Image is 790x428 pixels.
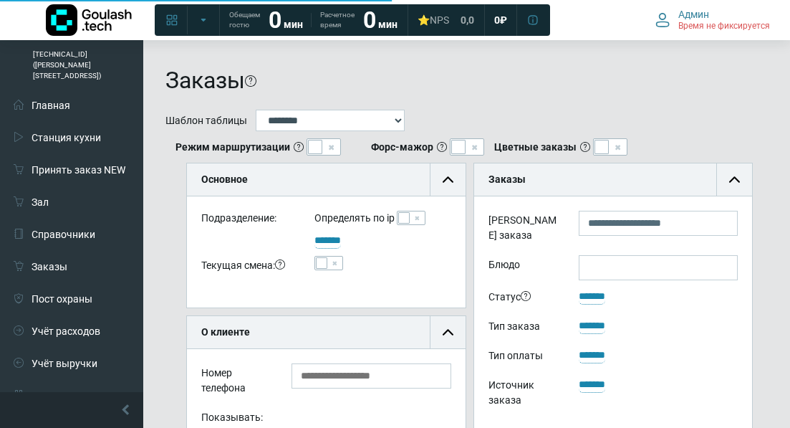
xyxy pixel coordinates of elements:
[201,173,248,185] b: Основное
[269,6,281,34] strong: 0
[175,140,290,155] b: Режим маршрутизации
[478,317,568,339] div: Тип заказа
[443,174,453,185] img: collapse
[494,140,577,155] b: Цветные заказы
[729,174,740,185] img: collapse
[647,5,779,35] button: Админ Время не фиксируется
[371,140,433,155] b: Форс-мажор
[314,211,395,226] label: Определять по ip
[229,10,260,30] span: Обещаем гостю
[378,19,398,30] span: мин
[320,10,355,30] span: Расчетное время
[478,211,568,248] label: [PERSON_NAME] заказа
[201,326,250,338] b: О клиенте
[678,8,709,21] span: Админ
[165,113,247,128] label: Шаблон таблицы
[488,173,526,185] b: Заказы
[478,287,568,310] div: Статус
[409,7,483,33] a: ⭐NPS 0,0
[430,14,449,26] span: NPS
[191,211,304,232] div: Подразделение:
[443,327,453,338] img: collapse
[363,6,376,34] strong: 0
[494,14,500,27] span: 0
[678,21,770,32] span: Время не фиксируется
[486,7,516,33] a: 0 ₽
[478,255,568,280] label: Блюдо
[165,67,245,94] h1: Заказы
[284,19,303,30] span: мин
[461,14,474,27] span: 0,0
[191,363,281,401] div: Номер телефона
[478,346,568,368] div: Тип оплаты
[46,4,132,36] img: Логотип компании Goulash.tech
[418,14,449,27] div: ⭐
[500,14,507,27] span: ₽
[221,7,406,33] a: Обещаем гостю 0 мин Расчетное время 0 мин
[478,376,568,413] div: Источник заказа
[191,256,304,278] div: Текущая смена:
